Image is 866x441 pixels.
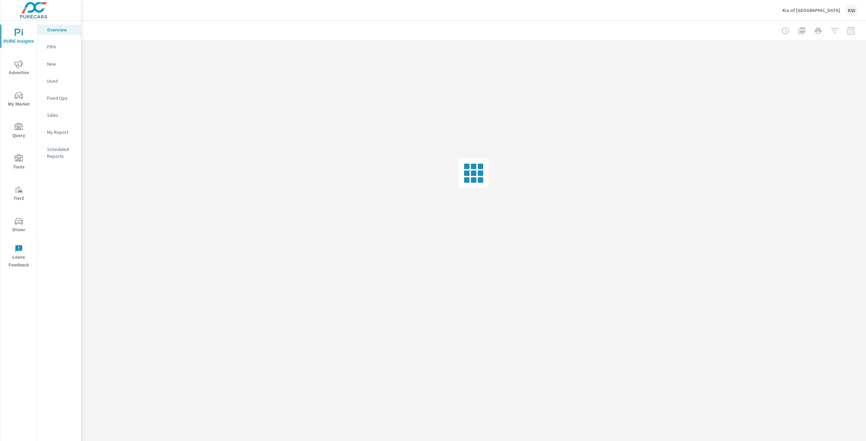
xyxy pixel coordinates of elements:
span: Advertise [2,60,35,77]
span: My Market [2,92,35,108]
p: Fixed Ops [47,95,75,101]
span: Tools [2,154,35,171]
div: nav menu [0,20,37,272]
p: Sales [47,112,75,119]
div: Overview [38,25,81,35]
div: Sales [38,110,81,120]
p: New [47,60,75,67]
div: Scheduled Reports [38,144,81,161]
span: Driver [2,217,35,234]
div: New [38,59,81,69]
span: Tier2 [2,186,35,203]
div: My Report [38,127,81,137]
p: Used [47,78,75,84]
span: Query [2,123,35,140]
div: Fixed Ops [38,93,81,103]
p: My Report [47,129,75,136]
p: Scheduled Reports [47,146,75,160]
div: PIPA [38,42,81,52]
div: KW [846,4,858,16]
span: Leave Feedback [2,245,35,269]
p: PIPA [47,43,75,50]
div: Used [38,76,81,86]
p: Overview [47,26,75,33]
p: Kia of [GEOGRAPHIC_DATA] [782,7,840,13]
span: PURE Insights [2,29,35,45]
